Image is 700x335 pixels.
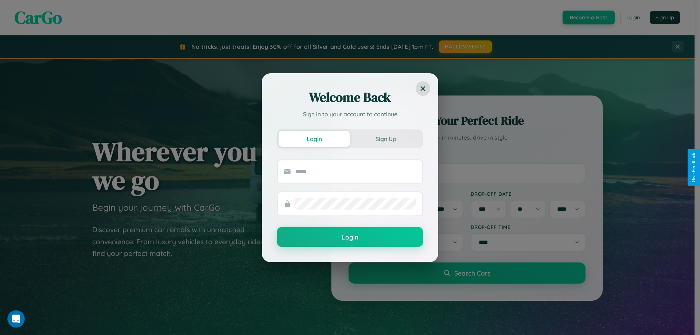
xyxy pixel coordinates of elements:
[277,89,423,106] h2: Welcome Back
[350,131,421,147] button: Sign Up
[279,131,350,147] button: Login
[691,153,696,182] div: Give Feedback
[7,310,25,328] iframe: Intercom live chat
[277,227,423,247] button: Login
[277,110,423,118] p: Sign in to your account to continue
